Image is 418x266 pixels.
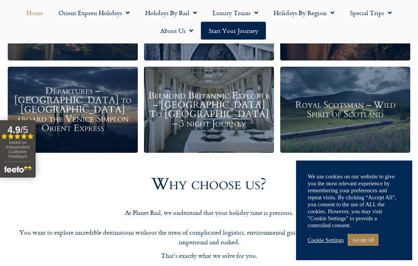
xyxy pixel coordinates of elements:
p: That’s exactly what we solve for you. [15,251,403,261]
a: Cookie Settings [308,237,344,244]
a: About Us [152,22,201,40]
a: Special Trips [342,4,399,22]
a: Luxury Trains [205,4,266,22]
a: Holidays by Region [266,4,342,22]
a: Orient Express Holidays [51,4,137,22]
nav: Menu [4,4,414,40]
div: We use cookies on our website to give you the most relevant experience by remembering your prefer... [308,173,401,229]
h3: Belmond Britannic Explorer – [GEOGRAPHIC_DATA] To [GEOGRAPHIC_DATA] – 3 night Journey [148,91,270,128]
a: Home [19,4,51,22]
a: Accept All [348,234,379,246]
a: Belmond Britannic Explorer – [GEOGRAPHIC_DATA] To [GEOGRAPHIC_DATA] – 3 night Journey [144,67,274,153]
h3: Departures – [GEOGRAPHIC_DATA] to [GEOGRAPHIC_DATA] aboard the Venice Simplon Orient Express [12,86,134,133]
a: Departures – [GEOGRAPHIC_DATA] to [GEOGRAPHIC_DATA] aboard the Venice Simplon Orient Express [8,67,138,153]
h3: Royal Scotsman – Wild Spirit of Scotland [284,100,406,119]
a: Start your Journey [201,22,266,40]
a: Holidays by Rail [137,4,205,22]
h2: Why choose us? [23,176,395,192]
a: Royal Scotsman – Wild Spirit of Scotland [280,67,410,153]
p: At Planet Rail, we understand that your holiday time is precious. You want to explore incredible ... [15,208,403,247]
